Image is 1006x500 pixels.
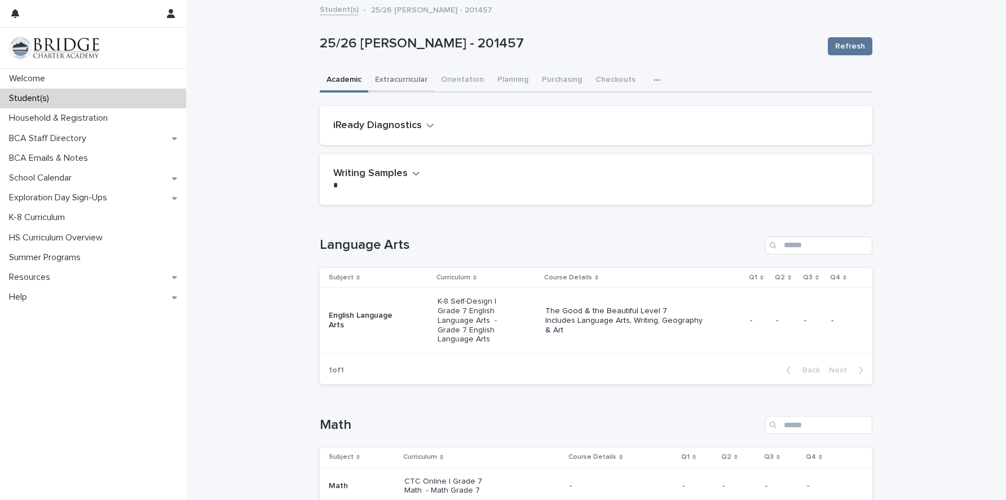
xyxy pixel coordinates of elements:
p: Subject [329,271,354,284]
button: Academic [320,69,368,93]
button: Planning [491,69,535,93]
p: Summer Programs [5,252,90,263]
p: Q2 [721,451,731,463]
p: - [570,481,673,491]
p: CTC Online | Grade 7 Math - Math Grade 7 [404,477,485,496]
p: Q1 [749,271,757,284]
p: Q4 [806,451,816,463]
button: Next [824,365,872,375]
button: Checkouts [589,69,642,93]
p: Household & Registration [5,113,117,124]
p: BCA Staff Directory [5,133,95,144]
p: - [722,481,756,491]
p: Curriculum [436,271,470,284]
p: - [804,316,822,326]
p: Course Details [568,451,616,463]
p: - [682,481,713,491]
p: 1 of 1 [320,357,353,384]
p: K-8 Curriculum [5,212,74,223]
p: Q3 [803,271,813,284]
p: BCA Emails & Notes [5,153,97,164]
button: Extracurricular [368,69,434,93]
span: Refresh [835,41,865,52]
p: K-8 Self-Design | Grade 7 English Language Arts - Grade 7 English Language Arts [438,297,518,344]
p: - [831,316,854,326]
button: Purchasing [535,69,589,93]
p: School Calendar [5,173,81,183]
p: Help [5,292,36,302]
a: Student(s) [320,2,359,15]
p: English Language Arts [329,311,409,330]
span: Next [829,366,854,374]
p: Q3 [764,451,774,463]
p: - [750,316,767,326]
tr: English Language ArtsK-8 Self-Design | Grade 7 English Language Arts - Grade 7 English Language A... [320,288,872,354]
p: Exploration Day Sign-Ups [5,192,116,203]
p: The Good & the Beautiful Level 7 Includes Language Arts, Writing, Geography & Art [545,306,707,335]
button: Orientation [434,69,491,93]
span: Back [796,366,820,374]
p: Subject [329,451,354,463]
p: - [807,481,854,491]
h1: Language Arts [320,237,761,253]
p: - [765,481,798,491]
p: Q2 [775,271,785,284]
p: Welcome [5,73,54,84]
p: HS Curriculum Overview [5,233,112,243]
h2: iReady Diagnostics [333,120,422,132]
p: Math [329,481,395,491]
p: - [776,316,795,326]
h2: Writing Samples [333,168,408,180]
button: iReady Diagnostics [333,120,434,132]
button: Refresh [828,37,872,55]
p: Q4 [830,271,840,284]
img: V1C1m3IdTEidaUdm9Hs0 [9,37,99,59]
input: Search [765,236,872,255]
p: 25/26 [PERSON_NAME] - 201457 [320,36,819,52]
p: 25/26 [PERSON_NAME] - 201457 [371,3,492,15]
button: Writing Samples [333,168,420,180]
button: Back [777,365,824,375]
p: Curriculum [403,451,437,463]
input: Search [765,416,872,434]
h1: Math [320,417,761,433]
p: Resources [5,272,59,283]
p: Q1 [681,451,690,463]
p: Student(s) [5,93,58,104]
p: Course Details [544,271,592,284]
